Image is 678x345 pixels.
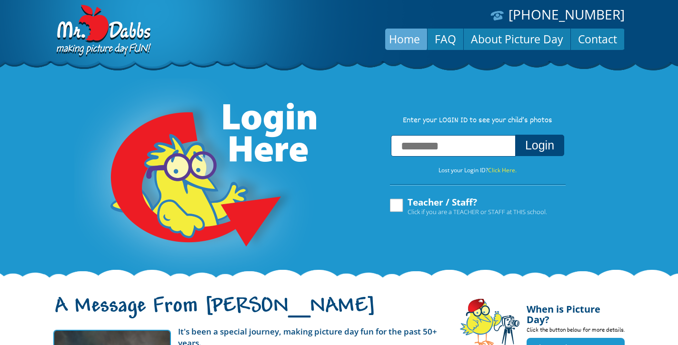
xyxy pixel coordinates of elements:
h1: A Message From [PERSON_NAME] [53,302,446,322]
button: Login [515,135,564,156]
label: Teacher / Staff? [389,197,547,216]
p: Enter your LOGIN ID to see your child’s photos [380,116,575,126]
a: FAQ [428,28,463,50]
h4: When is Picture Day? [527,298,625,325]
a: Home [382,28,427,50]
a: Click Here. [488,166,517,174]
img: Dabbs Company [53,5,152,58]
a: [PHONE_NUMBER] [508,5,625,23]
p: Click the button below for more details. [527,325,625,338]
p: Lost your Login ID? [380,165,575,176]
a: Contact [571,28,624,50]
img: Login Here [74,79,318,278]
span: Click if you are a TEACHER or STAFF at THIS school. [408,207,547,217]
a: About Picture Day [464,28,570,50]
